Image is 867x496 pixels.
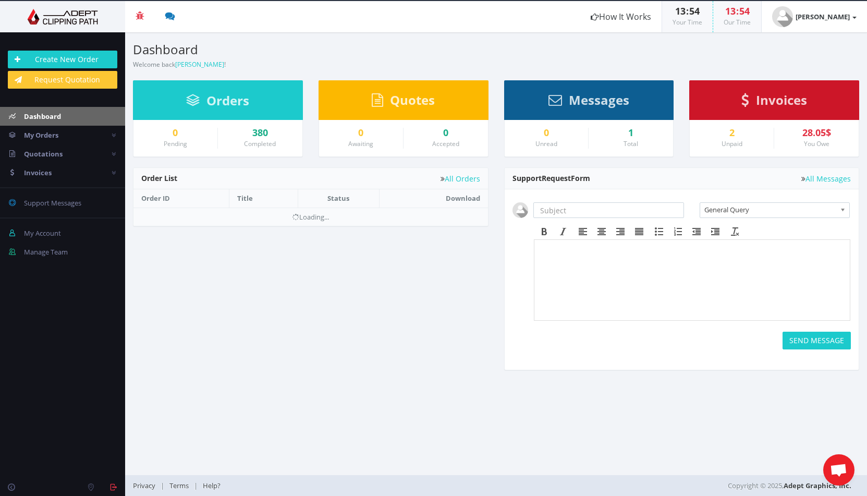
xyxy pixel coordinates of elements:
[801,175,851,183] a: All Messages
[739,5,750,17] span: 54
[24,149,63,159] span: Quotations
[390,91,435,108] span: Quotes
[687,225,706,238] div: Decrease indent
[8,9,117,25] img: Adept Graphics
[782,128,851,138] div: 28.05$
[726,225,744,238] div: Clear formatting
[554,225,572,238] div: Italic
[796,12,850,21] strong: [PERSON_NAME]
[630,225,649,238] div: Justify
[24,168,52,177] span: Invoices
[698,128,766,138] a: 2
[8,71,117,89] a: Request Quotation
[741,98,807,107] a: Invoices
[756,91,807,108] span: Invoices
[535,225,554,238] div: Bold
[372,98,435,107] a: Quotes
[534,240,850,320] iframe: Rich Text Area. Press ALT-F9 for menu. Press ALT-F10 for toolbar. Press ALT-0 for help
[596,128,665,138] div: 1
[573,225,592,238] div: Align left
[198,481,226,490] a: Help?
[736,5,739,17] span: :
[133,60,226,69] small: Welcome back !
[441,175,480,183] a: All Orders
[650,225,668,238] div: Bullet list
[327,128,395,138] a: 0
[686,5,689,17] span: :
[24,130,58,140] span: My Orders
[725,5,736,17] span: 13
[432,139,459,148] small: Accepted
[704,203,836,216] span: General Query
[133,475,617,496] div: | |
[542,173,571,183] span: Request
[580,1,662,32] a: How It Works
[512,202,528,218] img: user_default.jpg
[569,91,629,108] span: Messages
[8,51,117,68] a: Create New Order
[668,225,687,238] div: Numbered list
[380,189,488,208] th: Download
[784,481,851,490] a: Adept Graphics, Inc.
[411,128,480,138] a: 0
[141,128,210,138] a: 0
[675,5,686,17] span: 13
[548,98,629,107] a: Messages
[24,198,81,208] span: Support Messages
[175,60,224,69] a: [PERSON_NAME]
[772,6,793,27] img: user_default.jpg
[226,128,295,138] a: 380
[141,173,177,183] span: Order List
[24,112,61,121] span: Dashboard
[804,139,829,148] small: You Owe
[348,139,373,148] small: Awaiting
[783,332,851,349] button: SEND MESSAGE
[535,139,557,148] small: Unread
[298,189,380,208] th: Status
[164,481,194,490] a: Terms
[229,189,298,208] th: Title
[206,92,249,109] span: Orders
[24,228,61,238] span: My Account
[611,225,630,238] div: Align right
[512,173,590,183] span: Support Form
[533,202,685,218] input: Subject
[512,128,581,138] a: 0
[592,225,611,238] div: Align center
[133,208,488,226] td: Loading...
[762,1,867,32] a: [PERSON_NAME]
[133,43,489,56] h3: Dashboard
[133,481,161,490] a: Privacy
[724,18,751,27] small: Our Time
[673,18,702,27] small: Your Time
[244,139,276,148] small: Completed
[624,139,638,148] small: Total
[722,139,742,148] small: Unpaid
[186,98,249,107] a: Orders
[728,480,851,491] span: Copyright © 2025,
[164,139,187,148] small: Pending
[689,5,700,17] span: 54
[133,189,229,208] th: Order ID
[823,454,854,486] div: Open chat
[24,247,68,257] span: Manage Team
[706,225,725,238] div: Increase indent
